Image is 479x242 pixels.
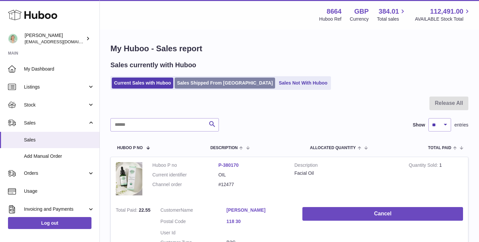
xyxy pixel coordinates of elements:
span: Usage [24,188,94,194]
dt: Huboo P no [152,162,219,168]
strong: Quantity Sold [409,162,439,169]
a: Log out [8,217,91,229]
dd: #12477 [219,181,285,188]
dd: OIL [219,172,285,178]
strong: 8664 [327,7,342,16]
dt: Postal Code [160,218,227,226]
span: ALLOCATED Quantity [310,146,356,150]
span: [EMAIL_ADDRESS][DOMAIN_NAME] [25,39,98,44]
dt: Current identifier [152,172,219,178]
span: entries [454,122,468,128]
dt: User Id [160,230,227,236]
h1: My Huboo - Sales report [110,43,468,54]
a: 112,491.00 AVAILABLE Stock Total [415,7,471,22]
a: Current Sales with Huboo [112,78,173,89]
span: Stock [24,102,87,108]
span: Total paid [428,146,451,150]
strong: GBP [354,7,369,16]
span: Orders [24,170,87,176]
span: Sales [24,120,87,126]
span: AVAILABLE Stock Total [415,16,471,22]
span: Huboo P no [117,146,143,150]
strong: Total Paid [116,207,139,214]
span: My Dashboard [24,66,94,72]
dt: Name [160,207,227,215]
div: [PERSON_NAME] [25,32,84,45]
div: Currency [350,16,369,22]
a: 118 30 [227,218,293,225]
img: hello@thefacialcuppingexpert.com [8,34,18,44]
a: 384.01 Total sales [377,7,406,22]
label: Show [413,122,425,128]
span: Sales [24,137,94,143]
span: 384.01 [379,7,399,16]
span: Add Manual Order [24,153,94,159]
span: Listings [24,84,87,90]
div: Huboo Ref [319,16,342,22]
td: 1 [404,157,468,202]
a: P-380170 [219,162,239,168]
a: [PERSON_NAME] [227,207,293,213]
dt: Channel order [152,181,219,188]
span: Customer [160,207,181,213]
span: 112,491.00 [430,7,463,16]
a: Sales Not With Huboo [276,78,330,89]
span: Total sales [377,16,406,22]
a: Sales Shipped From [GEOGRAPHIC_DATA] [175,78,275,89]
strong: Description [294,162,399,170]
button: Cancel [302,207,463,221]
h2: Sales currently with Huboo [110,61,196,70]
div: Facial Oil [294,170,399,176]
span: Invoicing and Payments [24,206,87,212]
span: 22.55 [139,207,150,213]
span: Description [210,146,238,150]
img: 86641712262092.png [116,162,142,196]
